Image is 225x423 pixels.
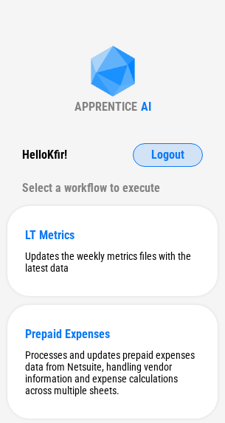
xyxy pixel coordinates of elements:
div: Hello Kfir ! [22,143,67,167]
div: LT Metrics [25,228,200,242]
span: Logout [151,149,184,161]
div: Updates the weekly metrics files with the latest data [25,250,200,274]
div: AI [141,100,151,114]
div: Prepaid Expenses [25,327,200,341]
div: APPRENTICE [75,100,137,114]
div: Select a workflow to execute [22,176,203,200]
button: Logout [133,143,203,167]
img: Apprentice AI [83,46,142,100]
div: Processes and updates prepaid expenses data from Netsuite, handling vendor information and expens... [25,349,200,396]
